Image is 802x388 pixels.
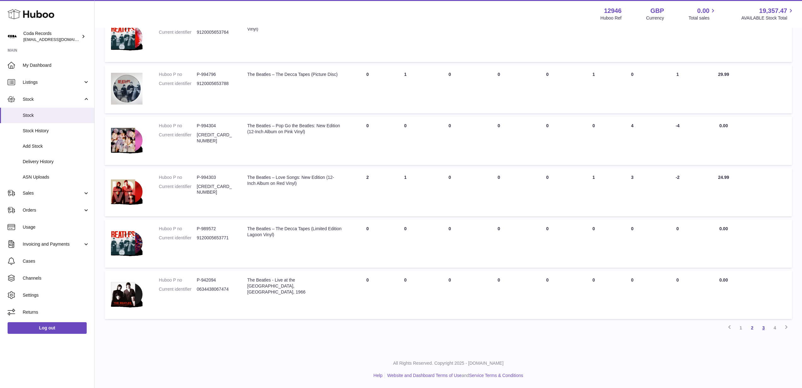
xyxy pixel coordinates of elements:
div: Coda Records [23,31,80,43]
a: 3 [758,322,769,334]
span: 0 [546,72,549,77]
td: 0 [386,117,424,165]
dt: Huboo P no [159,174,197,180]
td: 2 [349,168,386,216]
dt: Current identifier [159,81,197,87]
dd: 9120005653788 [197,81,235,87]
a: 19,357.47 AVAILABLE Stock Total [741,7,794,21]
td: 0 [475,14,522,62]
span: 0.00 [697,7,710,15]
dd: P-942094 [197,277,235,283]
td: 0 [424,14,475,62]
span: Sales [23,190,83,196]
span: 0.00 [719,277,728,282]
span: Stock History [23,128,90,134]
span: Cases [23,258,90,264]
td: 0 [424,117,475,165]
li: and [385,373,523,379]
dt: Current identifier [159,286,197,292]
span: Channels [23,275,90,281]
a: 4 [769,322,781,334]
span: AVAILABLE Stock Total [741,15,794,21]
strong: GBP [650,7,664,15]
img: product image [111,71,142,106]
a: Website and Dashboard Terms of Use [387,373,462,378]
td: 0 [424,220,475,268]
td: 0 [349,65,386,113]
dd: 0634438067474 [197,286,235,292]
dd: P-994796 [197,71,235,77]
div: Currency [646,15,664,21]
td: 1 [572,168,615,216]
td: 0 [615,220,649,268]
span: Add Stock [23,143,90,149]
div: The Beatles - Live at the [GEOGRAPHIC_DATA], [GEOGRAPHIC_DATA], 1966 [247,277,342,295]
td: 0 [475,220,522,268]
dt: Current identifier [159,235,197,241]
a: Service Terms & Conditions [469,373,523,378]
td: 0 [386,271,424,319]
td: -2 [649,168,706,216]
td: 0 [649,220,706,268]
td: 1 [386,168,424,216]
dd: P-994303 [197,174,235,180]
dd: [CREDIT_CARD_NUMBER] [197,184,235,196]
span: 19,357.47 [759,7,787,15]
span: Total sales [689,15,717,21]
dd: [CREDIT_CARD_NUMBER] [197,132,235,144]
td: 0 [424,65,475,113]
dt: Huboo P no [159,71,197,77]
td: 0 [386,14,424,62]
dd: P-989572 [197,226,235,232]
div: Huboo Ref [601,15,622,21]
td: 1 [386,65,424,113]
dt: Current identifier [159,184,197,196]
td: 0 [349,220,386,268]
a: Help [374,373,383,378]
a: 0.00 Total sales [689,7,717,21]
span: Invoicing and Payments [23,241,83,247]
span: 0 [546,123,549,128]
td: 0 [475,65,522,113]
dd: 9120005653771 [197,235,235,241]
img: product image [111,20,142,54]
td: 1 [649,65,706,113]
strong: 12946 [604,7,622,15]
span: 24.99 [718,175,729,180]
span: Returns [23,309,90,315]
div: The Beatles – Love Songs: New Edition (12-Inch Album on Red Vinyl) [247,174,342,186]
a: 2 [747,322,758,334]
img: product image [111,277,142,311]
td: 0 [615,271,649,319]
span: ASN Uploads [23,174,90,180]
img: haz@pcatmedia.com [8,32,17,41]
span: [EMAIL_ADDRESS][DOMAIN_NAME] [23,37,93,42]
span: 0 [546,277,549,282]
span: 0.00 [719,226,728,231]
img: product image [111,226,142,260]
span: Listings [23,79,83,85]
dt: Huboo P no [159,123,197,129]
span: 0 [546,226,549,231]
td: 0 [424,271,475,319]
td: 0 [572,14,615,62]
span: My Dashboard [23,62,90,68]
td: 0 [349,14,386,62]
td: 0 [572,220,615,268]
td: 1 [572,65,615,113]
dt: Current identifier [159,29,197,35]
td: 0 [572,271,615,319]
span: Usage [23,224,90,230]
span: 0.00 [719,123,728,128]
td: 3 [615,168,649,216]
img: product image [111,174,142,208]
span: Delivery History [23,159,90,165]
div: The Beatles – Pop Go the Beatles: New Edition (12-Inch Album on Pink Vinyl) [247,123,342,135]
a: Log out [8,322,87,334]
td: 0 [475,271,522,319]
td: 0 [615,65,649,113]
span: Settings [23,292,90,298]
dt: Current identifier [159,132,197,144]
a: 1 [735,322,747,334]
td: 0 [615,14,649,62]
